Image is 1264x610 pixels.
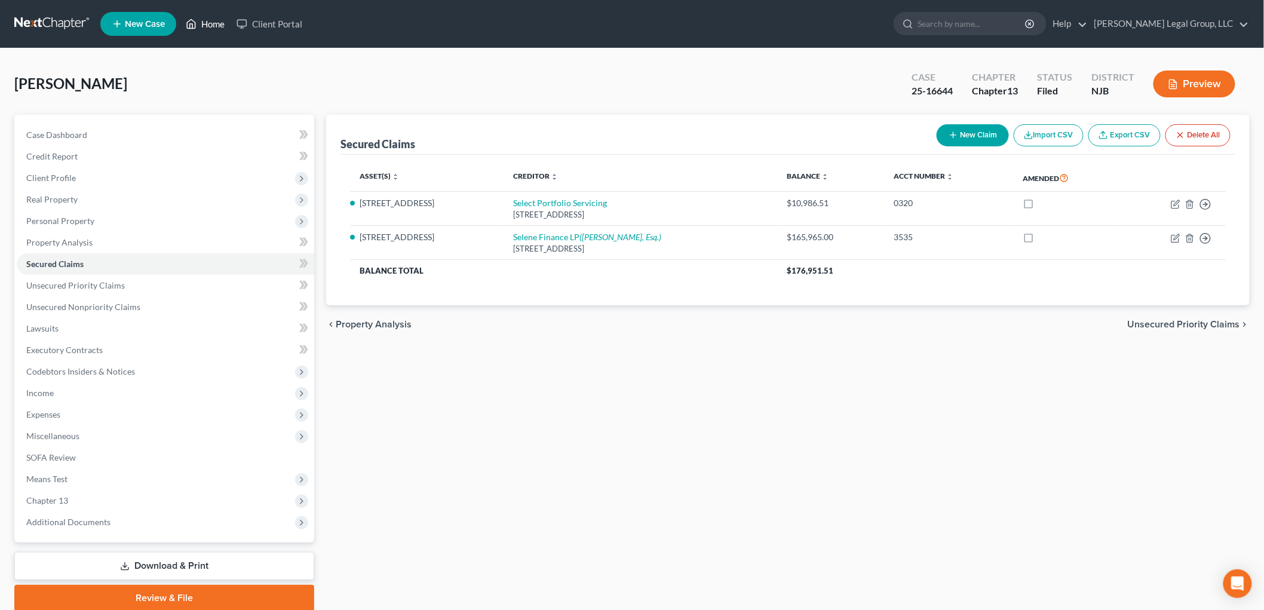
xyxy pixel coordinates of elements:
a: [PERSON_NAME] Legal Group, LLC [1088,13,1249,35]
span: [PERSON_NAME] [14,75,127,92]
span: Codebtors Insiders & Notices [26,366,135,376]
a: Client Portal [231,13,308,35]
span: Property Analysis [336,320,412,329]
span: Secured Claims [26,259,84,269]
a: Asset(s) unfold_more [360,171,399,180]
li: [STREET_ADDRESS] [360,231,494,243]
a: Select Portfolio Servicing [513,198,607,208]
span: Chapter 13 [26,495,68,505]
a: Property Analysis [17,232,314,253]
span: Lawsuits [26,323,59,333]
span: Personal Property [26,216,94,226]
div: 3535 [894,231,1004,243]
span: Means Test [26,474,68,484]
button: Import CSV [1014,124,1084,146]
i: unfold_more [947,173,954,180]
span: Credit Report [26,151,78,161]
a: Selene Finance LP([PERSON_NAME], Esq.) [513,232,661,242]
button: Delete All [1165,124,1231,146]
a: Creditor unfold_more [513,171,558,180]
button: Preview [1153,70,1235,97]
a: Download & Print [14,552,314,580]
div: Secured Claims [340,137,415,151]
div: District [1091,70,1134,84]
div: Case [912,70,953,84]
a: Credit Report [17,146,314,167]
span: Unsecured Nonpriority Claims [26,302,140,312]
span: Miscellaneous [26,431,79,441]
a: Help [1047,13,1087,35]
div: Open Intercom Messenger [1223,569,1252,598]
span: Property Analysis [26,237,93,247]
input: Search by name... [918,13,1027,35]
button: chevron_left Property Analysis [326,320,412,329]
a: Acct Number unfold_more [894,171,954,180]
i: unfold_more [392,173,399,180]
i: unfold_more [821,173,829,180]
div: 0320 [894,197,1004,209]
div: NJB [1091,84,1134,98]
button: Unsecured Priority Claims chevron_right [1128,320,1250,329]
a: Home [180,13,231,35]
div: Status [1037,70,1072,84]
a: Executory Contracts [17,339,314,361]
span: Expenses [26,409,60,419]
span: Executory Contracts [26,345,103,355]
span: SOFA Review [26,452,76,462]
i: chevron_left [326,320,336,329]
span: Income [26,388,54,398]
i: unfold_more [551,173,558,180]
div: Filed [1037,84,1072,98]
span: Real Property [26,194,78,204]
a: SOFA Review [17,447,314,468]
span: Client Profile [26,173,76,183]
i: ([PERSON_NAME], Esq.) [579,232,661,242]
span: New Case [125,20,165,29]
span: $176,951.51 [787,266,833,275]
div: 25-16644 [912,84,953,98]
a: Balance unfold_more [787,171,829,180]
div: Chapter [972,84,1018,98]
div: Chapter [972,70,1018,84]
a: Lawsuits [17,318,314,339]
span: Case Dashboard [26,130,87,140]
div: $165,965.00 [787,231,875,243]
div: [STREET_ADDRESS] [513,243,768,255]
span: 13 [1007,85,1018,96]
th: Balance Total [350,260,777,281]
i: chevron_right [1240,320,1250,329]
span: Additional Documents [26,517,111,527]
li: [STREET_ADDRESS] [360,197,494,209]
a: Unsecured Nonpriority Claims [17,296,314,318]
span: Unsecured Priority Claims [1128,320,1240,329]
div: $10,986.51 [787,197,875,209]
a: Unsecured Priority Claims [17,275,314,296]
a: Case Dashboard [17,124,314,146]
th: Amended [1014,164,1120,192]
a: Secured Claims [17,253,314,275]
div: [STREET_ADDRESS] [513,209,768,220]
a: Export CSV [1088,124,1161,146]
span: Unsecured Priority Claims [26,280,125,290]
button: New Claim [937,124,1009,146]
